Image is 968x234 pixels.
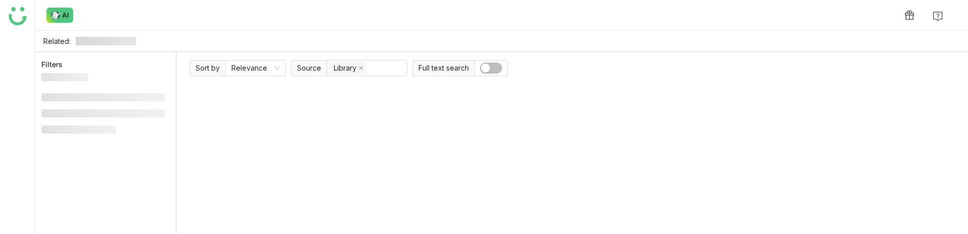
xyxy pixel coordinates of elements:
nz-select-item: Relevance [231,61,280,76]
img: help.svg [933,11,943,21]
nz-select-item: Library [329,62,366,74]
span: Sort by [190,60,225,76]
div: Library [334,63,356,74]
span: Full text search [412,60,474,76]
img: ask-buddy-normal.svg [46,8,74,23]
span: Source [291,60,327,76]
div: Related: [43,37,71,45]
div: Filters [41,60,63,70]
img: logo [9,7,27,25]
